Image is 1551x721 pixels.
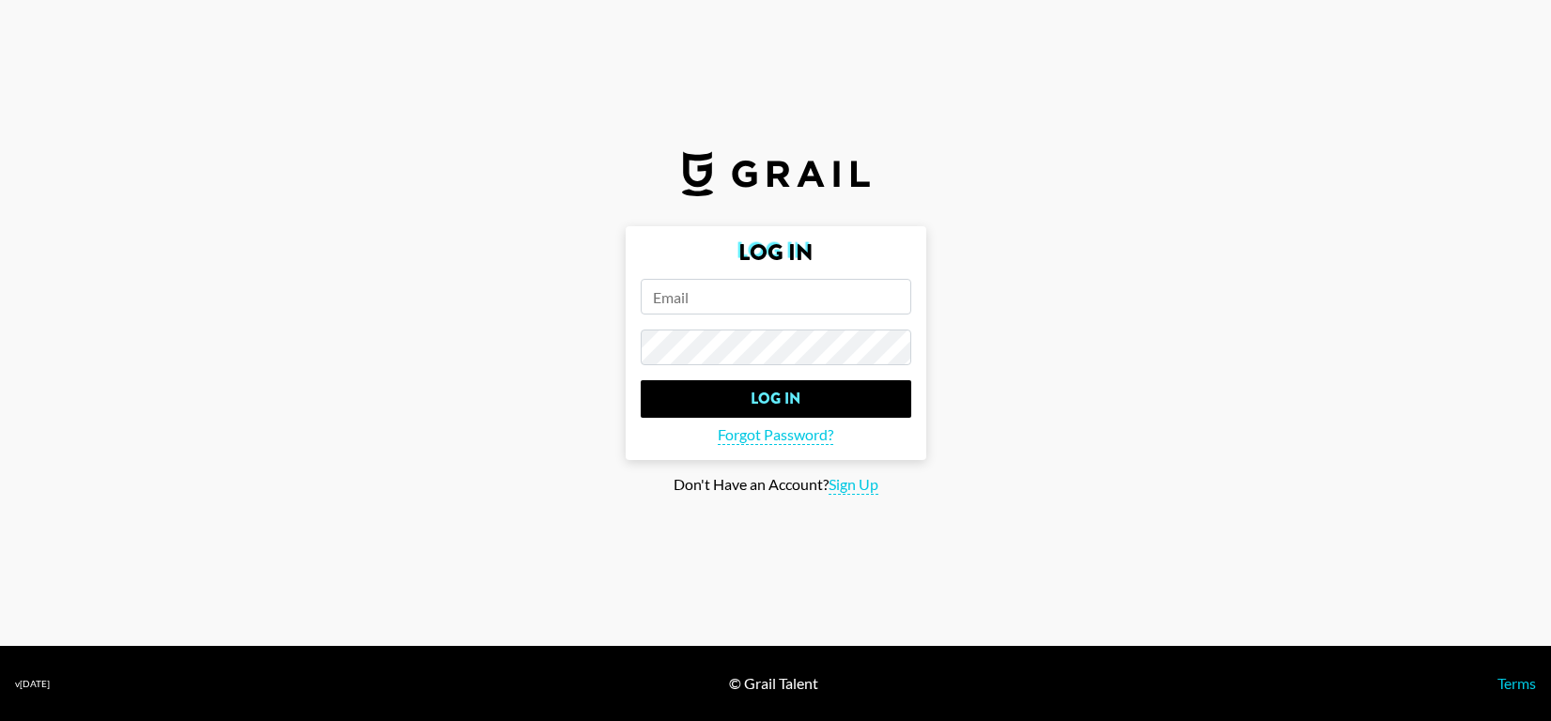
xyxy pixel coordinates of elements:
[718,425,833,445] span: Forgot Password?
[729,674,818,693] div: © Grail Talent
[15,475,1536,495] div: Don't Have an Account?
[682,151,870,196] img: Grail Talent Logo
[641,380,911,418] input: Log In
[15,678,50,690] div: v [DATE]
[1497,674,1536,692] a: Terms
[829,475,878,495] span: Sign Up
[641,241,911,264] h2: Log In
[641,279,911,314] input: Email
